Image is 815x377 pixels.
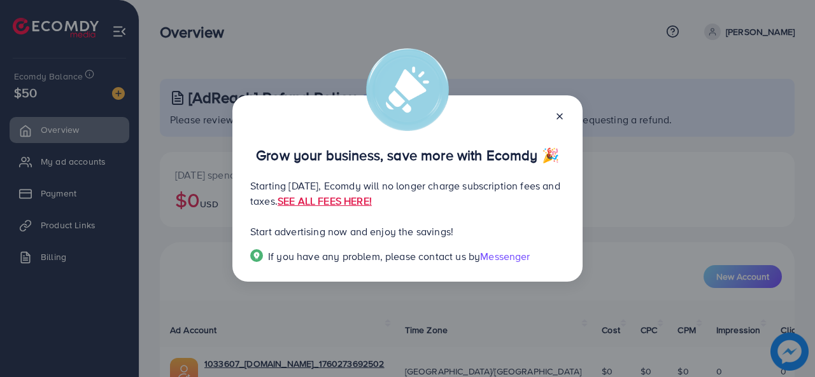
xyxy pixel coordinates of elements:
img: alert [366,48,449,131]
img: Popup guide [250,249,263,262]
p: Grow your business, save more with Ecomdy 🎉 [250,147,565,163]
p: Starting [DATE], Ecomdy will no longer charge subscription fees and taxes. [250,178,565,209]
span: If you have any problem, please contact us by [268,249,480,263]
p: Start advertising now and enjoy the savings! [250,224,565,239]
a: SEE ALL FEES HERE! [278,194,372,208]
span: Messenger [480,249,530,263]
